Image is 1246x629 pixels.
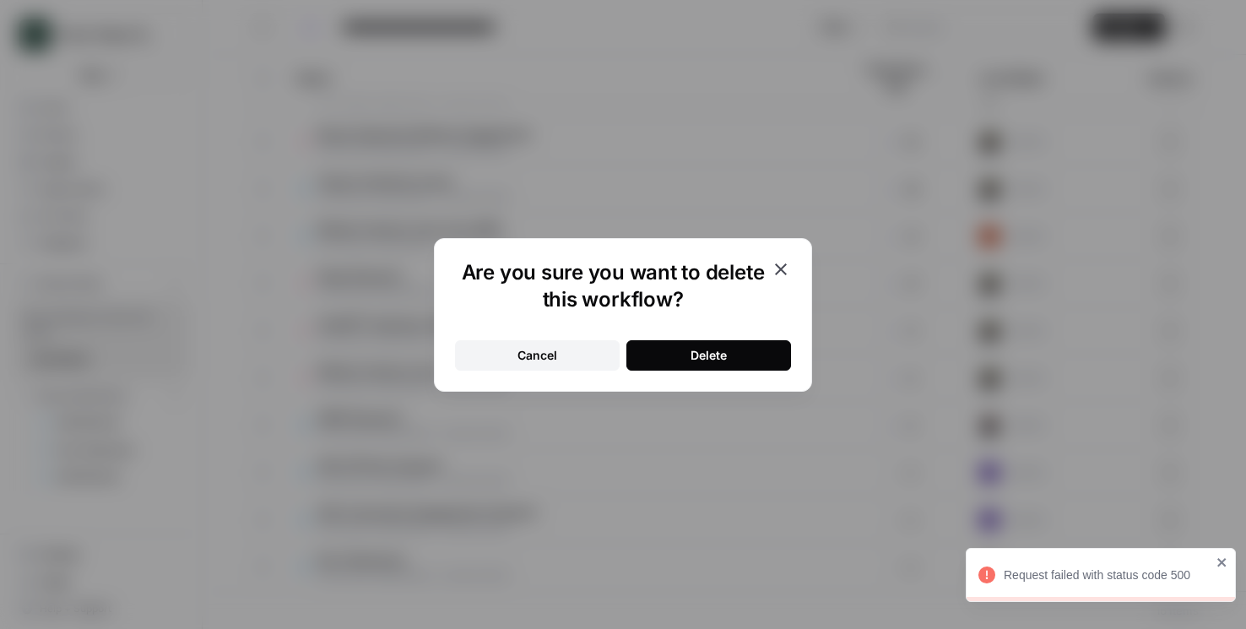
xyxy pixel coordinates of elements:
h1: Are you sure you want to delete this workflow? [455,259,771,313]
button: close [1216,556,1228,569]
button: Delete [626,340,791,371]
div: Request failed with status code 500 [1004,567,1211,583]
button: Cancel [455,340,620,371]
div: Delete [691,347,727,364]
div: Cancel [517,347,557,364]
